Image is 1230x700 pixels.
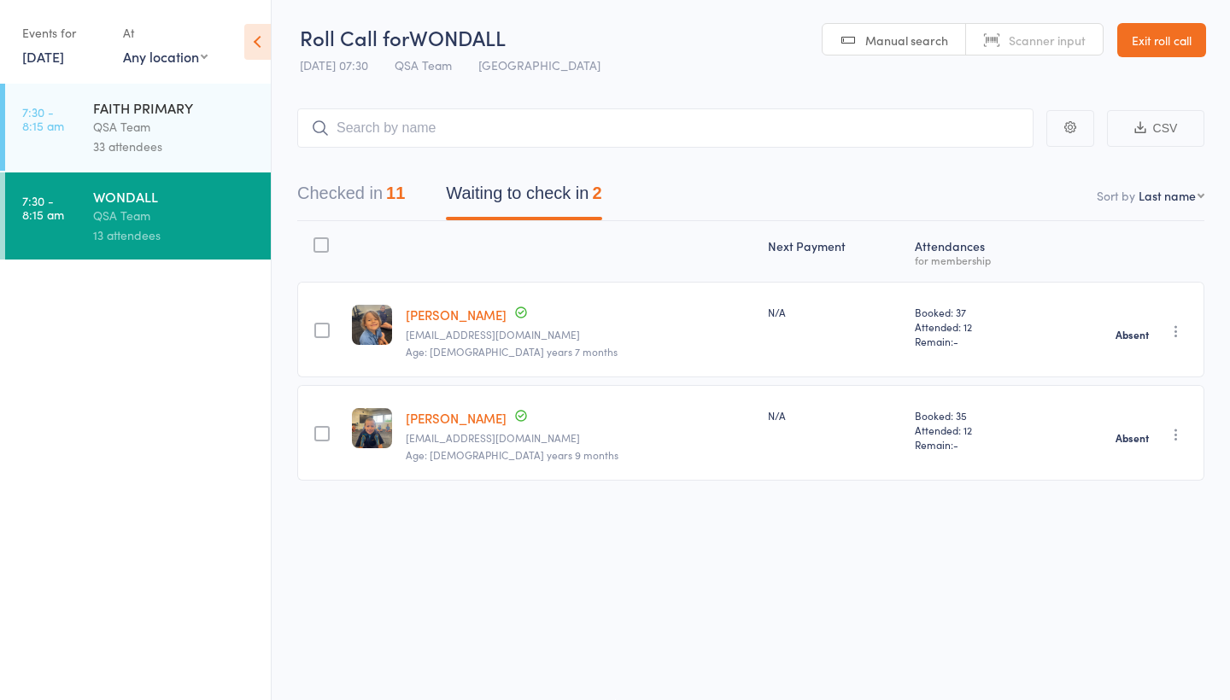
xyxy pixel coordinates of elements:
[22,105,64,132] time: 7:30 - 8:15 am
[297,108,1034,148] input: Search by name
[1107,110,1204,147] button: CSV
[22,47,64,66] a: [DATE]
[953,334,958,348] span: -
[478,56,600,73] span: [GEOGRAPHIC_DATA]
[406,306,507,324] a: [PERSON_NAME]
[915,437,1045,452] span: Remain:
[5,172,271,260] a: 7:30 -8:15 amWONDALLQSA Team13 attendees
[406,447,618,462] span: Age: [DEMOGRAPHIC_DATA] years 9 months
[395,56,452,73] span: QSA Team
[5,84,271,171] a: 7:30 -8:15 amFAITH PRIMARYQSA Team33 attendees
[1097,187,1135,204] label: Sort by
[300,56,368,73] span: [DATE] 07:30
[123,47,208,66] div: Any location
[761,229,907,274] div: Next Payment
[22,194,64,221] time: 7:30 - 8:15 am
[386,184,405,202] div: 11
[908,229,1051,274] div: Atten­dances
[352,408,392,448] img: image1707860360.png
[409,23,506,51] span: WONDALL
[865,32,948,49] span: Manual search
[352,305,392,345] img: image1727818309.png
[915,319,1045,334] span: Attended: 12
[915,334,1045,348] span: Remain:
[123,19,208,47] div: At
[22,19,106,47] div: Events for
[1139,187,1196,204] div: Last name
[915,254,1045,265] div: for membership
[1009,32,1086,49] span: Scanner input
[953,437,958,452] span: -
[406,344,618,359] span: Age: [DEMOGRAPHIC_DATA] years 7 months
[915,305,1045,319] span: Booked: 37
[592,184,601,202] div: 2
[915,408,1045,423] span: Booked: 35
[406,409,507,427] a: [PERSON_NAME]
[406,329,754,341] small: sineadlord@gmail.com
[93,117,256,137] div: QSA Team
[1116,431,1149,445] strong: Absent
[297,175,405,220] button: Checked in11
[768,408,900,423] div: N/A
[300,23,409,51] span: Roll Call for
[1117,23,1206,57] a: Exit roll call
[768,305,900,319] div: N/A
[93,137,256,156] div: 33 attendees
[93,98,256,117] div: FAITH PRIMARY
[446,175,601,220] button: Waiting to check in2
[1116,328,1149,341] strong: Absent
[915,423,1045,437] span: Attended: 12
[406,432,754,444] small: wattsrebecca@hotmail.com
[93,225,256,245] div: 13 attendees
[93,206,256,225] div: QSA Team
[93,187,256,206] div: WONDALL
